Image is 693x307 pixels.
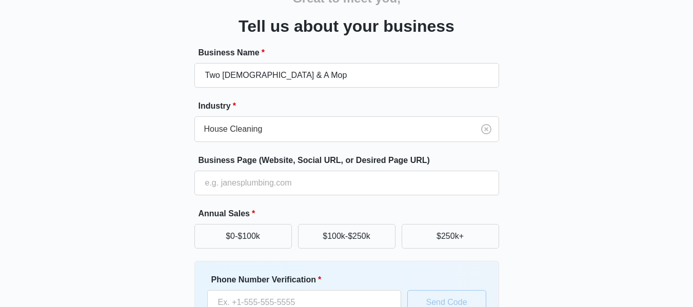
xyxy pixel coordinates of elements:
[194,63,499,88] input: e.g. Jane's Plumbing
[199,208,503,220] label: Annual Sales
[199,154,503,167] label: Business Page (Website, Social URL, or Desired Page URL)
[402,224,499,249] button: $250k+
[478,121,494,137] button: Clear
[211,274,405,286] label: Phone Number Verification
[199,100,503,112] label: Industry
[199,47,503,59] label: Business Name
[194,224,292,249] button: $0-$100k
[239,14,454,38] h3: Tell us about your business
[298,224,395,249] button: $100k-$250k
[194,171,499,195] input: e.g. janesplumbing.com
